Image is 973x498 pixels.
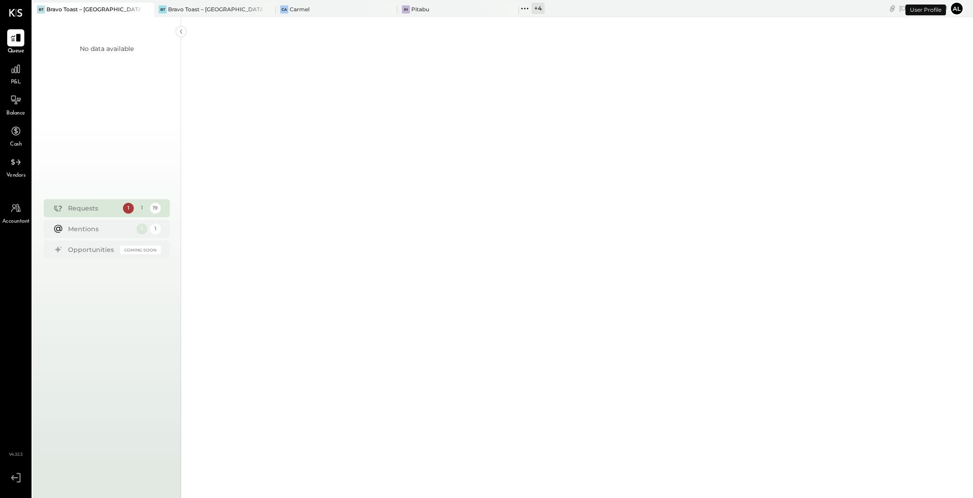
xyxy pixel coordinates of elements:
div: 19 [150,203,161,214]
a: Queue [0,29,31,55]
span: Cash [10,141,22,149]
div: Requests [68,204,118,213]
div: Bravo Toast – [GEOGRAPHIC_DATA] [168,5,262,13]
a: Vendors [0,154,31,180]
div: 1 [136,203,147,214]
div: BT [159,5,167,14]
span: Balance [6,110,25,118]
div: copy link [888,4,897,13]
div: 1 [136,224,147,234]
div: Pi [402,5,410,14]
div: User Profile [905,5,946,15]
div: + 4 [532,3,545,14]
div: [DATE] [899,4,947,13]
button: Al [950,1,964,16]
a: Balance [0,91,31,118]
div: Pitabu [411,5,429,13]
a: Cash [0,123,31,149]
span: Queue [8,47,24,55]
div: Carmel [290,5,309,13]
div: Bravo Toast – [GEOGRAPHIC_DATA] [46,5,141,13]
div: No data available [80,44,134,53]
div: Coming Soon [120,246,161,254]
a: Accountant [0,200,31,226]
div: Opportunities [68,245,116,254]
div: 1 [150,224,161,234]
div: BT [37,5,45,14]
div: Mentions [68,224,132,233]
span: Accountant [2,218,30,226]
span: P&L [11,78,21,87]
div: Ca [280,5,288,14]
span: Vendors [6,172,26,180]
a: P&L [0,60,31,87]
div: 1 [123,203,134,214]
